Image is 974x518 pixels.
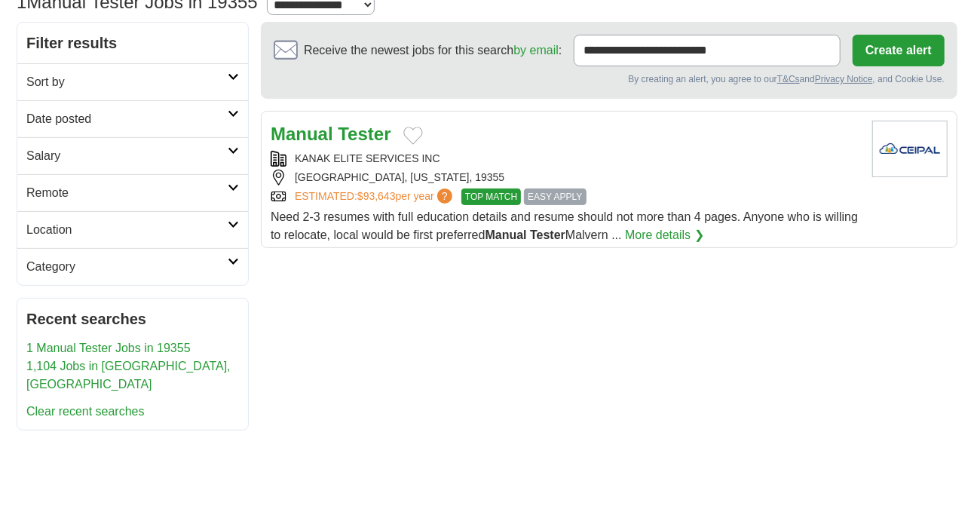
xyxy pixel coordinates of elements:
[872,121,948,177] img: Company logo
[26,405,145,418] a: Clear recent searches
[461,189,521,205] span: TOP MATCH
[815,74,873,84] a: Privacy Notice
[17,211,248,248] a: Location
[17,174,248,211] a: Remote
[26,147,228,165] h2: Salary
[271,170,860,185] div: [GEOGRAPHIC_DATA], [US_STATE], 19355
[26,73,228,91] h2: Sort by
[274,72,945,86] div: By creating an alert, you agree to our and , and Cookie Use.
[295,189,455,205] a: ESTIMATED:$93,643per year?
[26,360,231,391] a: 1,104 Jobs in [GEOGRAPHIC_DATA], [GEOGRAPHIC_DATA]
[485,228,527,241] strong: Manual
[403,127,423,145] button: Add to favorite jobs
[17,248,248,285] a: Category
[26,221,228,239] h2: Location
[524,189,586,205] span: EASY APPLY
[271,151,860,167] div: KANAK ELITE SERVICES INC
[530,228,565,241] strong: Tester
[338,124,391,144] strong: Tester
[357,190,396,202] span: $93,643
[853,35,945,66] button: Create alert
[437,189,452,204] span: ?
[17,137,248,174] a: Salary
[26,110,228,128] h2: Date posted
[17,100,248,137] a: Date posted
[26,308,239,330] h2: Recent searches
[26,342,191,354] a: 1 Manual Tester Jobs in 19355
[271,210,858,241] span: Need 2-3 resumes with full education details and resume should not more than 4 pages. Anyone who ...
[777,74,800,84] a: T&Cs
[26,184,228,202] h2: Remote
[304,41,562,60] span: Receive the newest jobs for this search :
[271,124,391,144] a: Manual Tester
[625,226,704,244] a: More details ❯
[17,23,248,63] h2: Filter results
[26,258,228,276] h2: Category
[513,44,559,57] a: by email
[17,63,248,100] a: Sort by
[271,124,333,144] strong: Manual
